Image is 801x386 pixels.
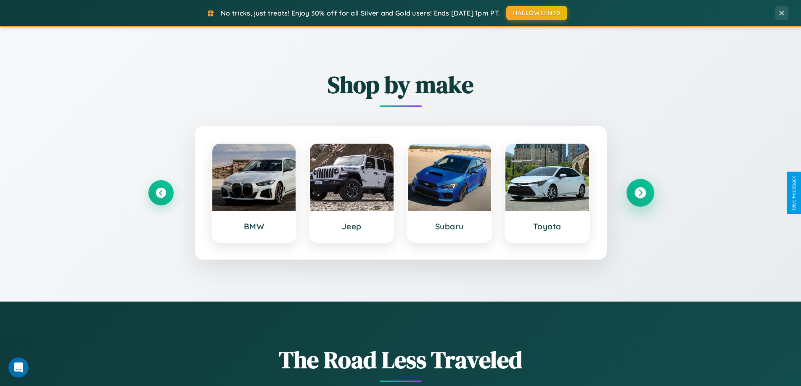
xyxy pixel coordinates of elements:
button: HALLOWEEN30 [506,6,567,20]
span: No tricks, just treats! Enjoy 30% off for all Silver and Gold users! Ends [DATE] 1pm PT. [221,9,500,17]
h3: Jeep [318,221,385,231]
h3: BMW [221,221,288,231]
div: Give Feedback [791,176,797,210]
h3: Subaru [416,221,483,231]
iframe: Intercom live chat [8,357,29,378]
h2: Shop by make [148,68,653,101]
h1: The Road Less Traveled [148,344,653,376]
h3: Toyota [514,221,581,231]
